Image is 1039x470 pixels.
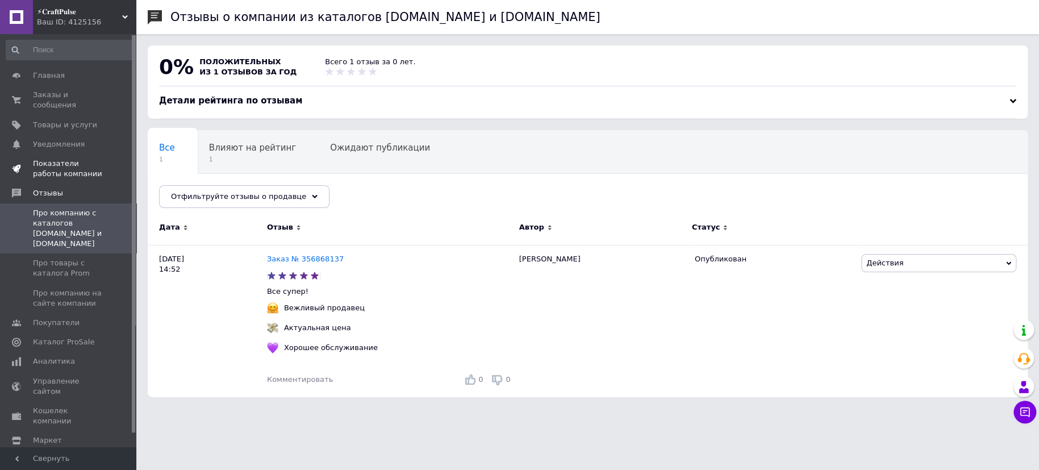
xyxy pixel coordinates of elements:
[1013,401,1036,423] button: Чат с покупателем
[148,174,305,217] div: Опубликованы без комментария
[6,40,134,60] input: Поиск
[267,286,514,297] p: Все супер!
[33,318,80,328] span: Покупатели
[33,159,105,179] span: Показатели работы компании
[33,376,105,397] span: Управление сайтом
[281,303,368,313] div: Вежливый продавец
[199,57,281,66] span: положительных
[281,343,381,353] div: Хорошее обслуживание
[209,143,296,153] span: Влияют на рейтинг
[33,258,105,278] span: Про товары с каталога Prom
[159,155,175,164] span: 1
[506,375,510,384] span: 0
[33,337,94,347] span: Каталог ProSale
[33,188,63,198] span: Отзывы
[148,245,267,397] div: [DATE] 14:52
[171,192,306,201] span: Отфильтруйте отзывы о продавце
[33,70,65,81] span: Главная
[478,375,483,384] span: 0
[514,245,689,397] div: [PERSON_NAME]
[159,95,302,106] span: Детали рейтинга по отзывам
[170,10,600,24] h1: Отзывы о компании из каталогов [DOMAIN_NAME] и [DOMAIN_NAME]
[33,208,105,249] span: Про компанию с каталогов [DOMAIN_NAME] и [DOMAIN_NAME]
[267,342,278,353] img: :purple_heart:
[330,143,430,153] span: Ожидают публикации
[159,95,1016,107] div: Детали рейтинга по отзывам
[33,356,75,367] span: Аналитика
[519,222,544,232] span: Автор
[37,17,136,27] div: Ваш ID: 4125156
[159,55,194,78] span: 0%
[159,143,175,153] span: Все
[267,255,344,263] a: Заказ № 356868137
[267,222,293,232] span: Отзыв
[33,406,105,426] span: Кошелек компании
[37,7,122,17] span: ⚡𝐂𝐫𝐚𝐟𝐭𝐏𝐮𝐥𝐬𝐞
[159,222,180,232] span: Дата
[267,302,278,314] img: :hugging_face:
[692,222,720,232] span: Статус
[866,259,903,267] span: Действия
[33,90,105,110] span: Заказы и сообщения
[267,375,333,385] div: Комментировать
[33,120,97,130] span: Товары и услуги
[33,435,62,446] span: Маркет
[267,322,278,334] img: :money_with_wings:
[281,323,354,333] div: Актуальная цена
[325,57,415,67] div: Всего 1 отзыв за 0 лет.
[199,68,297,76] span: из 1 отзывов за год
[209,155,296,164] span: 1
[267,375,333,384] span: Комментировать
[695,254,853,264] div: Опубликован
[159,186,282,196] span: Опубликованы без комме...
[33,288,105,309] span: Про компанию на сайте компании
[33,139,85,149] span: Уведомления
